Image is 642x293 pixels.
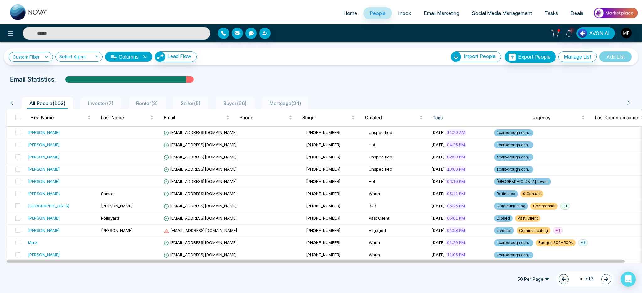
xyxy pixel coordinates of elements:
span: Export People [518,54,550,60]
span: [EMAIL_ADDRESS][DOMAIN_NAME] [164,191,237,196]
span: [PHONE_NUMBER] [306,216,341,221]
span: Renter ( 3 ) [134,100,160,106]
th: Urgency [527,109,590,126]
div: [PERSON_NAME] [28,215,60,221]
span: [EMAIL_ADDRESS][DOMAIN_NAME] [164,142,237,147]
span: [DATE] [431,252,445,257]
span: Phone [239,114,287,121]
img: User Avatar [621,28,632,38]
span: AVON AI [589,29,610,37]
img: Lead Flow [578,29,587,38]
td: Warm [366,237,429,249]
div: [PERSON_NAME] [28,141,60,148]
div: [PERSON_NAME] [28,129,60,136]
button: Lead Flow [155,51,197,62]
span: [DATE] [431,130,445,135]
span: Tasks [545,10,558,16]
span: [PHONE_NUMBER] [306,252,341,257]
div: [PERSON_NAME] [28,190,60,197]
span: Closed [494,215,513,222]
span: scarborough con... [494,239,533,246]
span: scarborough con... [494,154,533,161]
span: Past_Client [515,215,540,222]
span: Last Name [101,114,149,121]
span: 04:35 PM [446,141,466,148]
span: [DATE] [431,179,445,184]
span: [EMAIL_ADDRESS][DOMAIN_NAME] [164,216,237,221]
span: 0 Contact [520,190,543,197]
div: [PERSON_NAME] [28,166,60,172]
span: 50 Per Page [513,274,554,284]
span: [DATE] [431,203,445,208]
span: 10:00 PM [446,166,466,172]
span: [PHONE_NUMBER] [306,179,341,184]
span: 11:05 PM [446,252,466,258]
span: [EMAIL_ADDRESS][DOMAIN_NAME] [164,252,237,257]
span: Commercial [530,203,558,210]
th: Email [159,109,234,126]
th: Stage [297,109,360,126]
span: [EMAIL_ADDRESS][DOMAIN_NAME] [164,203,237,208]
span: [EMAIL_ADDRESS][DOMAIN_NAME] [164,179,237,184]
span: [PHONE_NUMBER] [306,142,341,147]
span: down [143,54,148,59]
span: + 1 [553,227,563,234]
span: 02:50 PM [446,154,466,160]
a: Lead FlowLead Flow [152,51,197,62]
span: [PHONE_NUMBER] [306,167,341,172]
span: Home [343,10,357,16]
span: 1 [569,27,575,33]
span: All People ( 102 ) [27,100,68,106]
td: Warm [366,188,429,200]
span: [EMAIL_ADDRESS][DOMAIN_NAME] [164,228,237,233]
span: [PHONE_NUMBER] [306,154,341,159]
img: Nova CRM Logo [10,4,48,20]
span: scarborough con... [494,252,533,258]
a: Email Marketing [418,7,466,19]
span: Refinance [494,190,518,197]
span: [EMAIL_ADDRESS][DOMAIN_NAME] [164,240,237,245]
span: 11:20 AM [446,129,466,136]
td: B2B [366,200,429,212]
span: [PHONE_NUMBER] [306,130,341,135]
span: Communicating [494,203,528,210]
span: [PHONE_NUMBER] [306,203,341,208]
span: scarborough con... [494,166,533,173]
img: Market-place.gif [593,6,638,20]
span: Last Communication [595,114,639,121]
span: [PERSON_NAME] [101,203,133,208]
span: Samra [101,191,113,196]
span: 01:20 PM [446,239,466,246]
span: [PERSON_NAME] [101,228,133,233]
span: + 1 [560,203,570,210]
div: [GEOGRAPHIC_DATA] [28,203,70,209]
a: Home [337,7,363,19]
span: Budget_300-500k [536,239,576,246]
span: [GEOGRAPHIC_DATA] towns [494,178,551,185]
div: Open Intercom Messenger [621,272,636,287]
div: [PERSON_NAME] [28,252,60,258]
span: [PHONE_NUMBER] [306,228,341,233]
div: [PERSON_NAME] [28,154,60,160]
span: 04:58 PM [446,227,466,233]
td: Unspecified [366,163,429,176]
th: Phone [234,109,297,126]
th: First Name [25,109,96,126]
span: of 3 [576,275,594,283]
span: [EMAIL_ADDRESS][DOMAIN_NAME] [164,167,237,172]
td: Unspecified [366,127,429,139]
span: [DATE] [431,240,445,245]
span: First Name [30,114,86,121]
span: [DATE] [431,191,445,196]
span: scarborough con... [494,141,533,148]
span: Email Marketing [424,10,459,16]
span: [DATE] [431,154,445,159]
span: Social Media Management [472,10,532,16]
div: Mark [28,239,38,246]
span: Pollayard [101,216,119,221]
a: Tasks [538,7,564,19]
td: Past Client [366,212,429,225]
span: [PHONE_NUMBER] [306,240,341,245]
span: Investor ( 7 ) [86,100,116,106]
span: Deals [571,10,583,16]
